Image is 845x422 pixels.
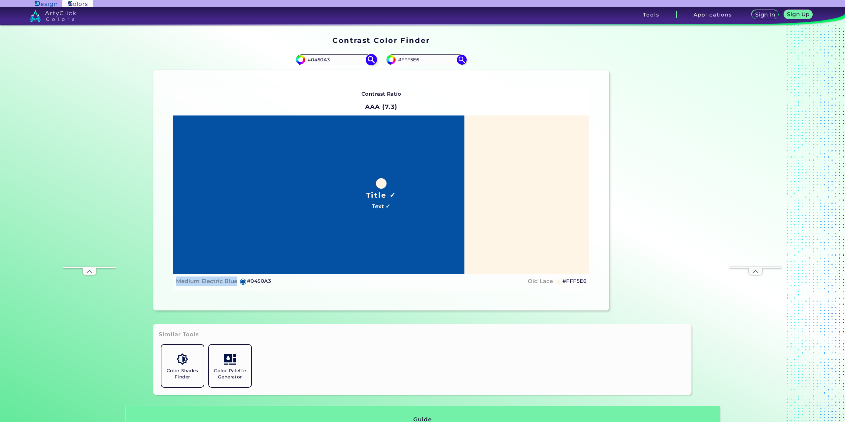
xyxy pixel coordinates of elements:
img: icon search [457,55,467,65]
h4: Old Lace [528,276,553,286]
h4: Medium Electric Blue [176,276,237,286]
a: Color Palette Generator [206,342,254,390]
h3: Applications [693,12,732,17]
img: ArtyClick Design logo [35,1,57,7]
a: Sign Up [785,11,811,19]
input: type color 2.. [396,55,457,64]
h1: Contrast Color Finder [332,35,430,45]
h5: ◉ [240,277,247,285]
a: Color Shades Finder [159,342,206,390]
iframe: Advertisement [612,34,694,313]
h3: Tools [643,12,659,17]
h3: Similar Tools [159,331,199,339]
h5: Color Palette Generator [212,368,249,380]
iframe: Advertisement [63,69,116,267]
h5: ◉ [555,277,562,285]
h5: Sign Up [788,12,809,17]
h4: Text ✓ [372,202,390,211]
img: icon search [365,54,377,66]
h5: #0450A3 [247,277,271,285]
h5: Color Shades Finder [164,368,201,380]
iframe: Advertisement [729,69,782,267]
h5: Sign In [756,12,774,17]
a: Sign In [753,11,777,19]
img: icon_col_pal_col.svg [224,353,236,365]
img: icon_color_shades.svg [177,353,188,365]
h2: AAA (7.3) [362,100,401,114]
strong: Contrast Ratio [361,91,401,97]
h1: Title ✓ [366,190,396,200]
img: logo_artyclick_colors_white.svg [30,10,76,22]
h5: #FFF5E6 [562,277,587,285]
input: type color 1.. [305,55,367,64]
